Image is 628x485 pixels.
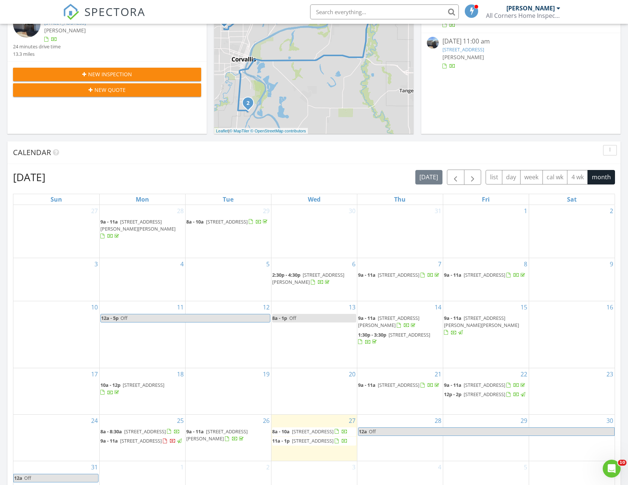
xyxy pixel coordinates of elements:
span: 8a - 10a [186,218,204,225]
span: [STREET_ADDRESS] [292,428,334,435]
td: Go to August 13, 2025 [271,301,357,368]
span: 9a - 11a [100,437,118,444]
a: © OpenStreetMap contributors [251,129,306,133]
a: 9a - 11a [STREET_ADDRESS][PERSON_NAME] [358,315,419,328]
td: Go to August 14, 2025 [357,301,443,368]
a: Go to August 12, 2025 [261,301,271,313]
a: 9a - 11a [STREET_ADDRESS] [444,272,526,278]
span: 8a - 1p [272,315,287,321]
a: Go to August 22, 2025 [519,368,529,380]
td: Go to August 7, 2025 [357,258,443,301]
a: 8a - 8:30a [STREET_ADDRESS] [100,428,180,435]
a: Go to August 30, 2025 [605,415,615,427]
a: 11a - 1p [STREET_ADDRESS] [272,437,348,444]
span: Calendar [13,147,51,157]
span: 9a - 11a [100,218,118,225]
a: 9a - 11a [STREET_ADDRESS][PERSON_NAME][PERSON_NAME] [444,314,528,337]
span: 12a [358,428,367,436]
a: Sunday [49,194,64,205]
a: Go to August 4, 2025 [179,258,185,270]
a: Go to August 15, 2025 [519,301,529,313]
a: 9a - 11a [STREET_ADDRESS] [358,272,441,278]
a: Go to August 31, 2025 [90,461,99,473]
td: Go to August 27, 2025 [271,414,357,461]
a: Go to September 2, 2025 [265,461,271,473]
span: [STREET_ADDRESS] [124,428,166,435]
a: Go to August 23, 2025 [605,368,615,380]
span: Off [120,315,128,321]
a: 9a - 11a [STREET_ADDRESS][PERSON_NAME] [186,428,248,442]
span: [PERSON_NAME] [44,27,86,34]
div: 13.3 miles [13,51,61,58]
a: Go to August 10, 2025 [90,301,99,313]
a: Go to August 1, 2025 [522,205,529,217]
span: Off [369,428,376,435]
a: Go to July 27, 2025 [90,205,99,217]
td: Go to August 6, 2025 [271,258,357,301]
td: Go to August 5, 2025 [185,258,271,301]
div: [PERSON_NAME] [506,4,555,12]
img: streetview [427,37,439,49]
a: Wednesday [306,194,322,205]
button: New Inspection [13,68,201,81]
a: Go to August 18, 2025 [175,368,185,380]
div: | [214,128,308,134]
iframe: Intercom live chat [603,460,621,478]
span: 8a - 8:30a [100,428,122,435]
td: Go to August 22, 2025 [443,368,529,415]
div: 3525 SE Quayside St, Corvallis, OR 97333 [248,103,252,107]
span: 9a - 11a [444,382,461,388]
td: Go to August 1, 2025 [443,205,529,258]
span: 9a - 11a [358,272,376,278]
span: [STREET_ADDRESS] [206,218,248,225]
a: Go to July 31, 2025 [433,205,443,217]
a: 12p - 2p [STREET_ADDRESS] [444,390,528,399]
a: Go to August 24, 2025 [90,415,99,427]
a: Go to August 2, 2025 [608,205,615,217]
span: New Inspection [88,70,132,78]
a: Go to August 6, 2025 [351,258,357,270]
a: 8a - 10a [STREET_ADDRESS] [186,218,269,225]
span: [STREET_ADDRESS][PERSON_NAME][PERSON_NAME] [444,315,519,328]
a: 12p - 2p [STREET_ADDRESS] [444,391,526,398]
a: 8a - 10a [STREET_ADDRESS] [272,427,356,436]
span: [STREET_ADDRESS] [389,331,430,338]
a: SPECTORA [63,10,145,26]
span: 9a - 11a [358,315,376,321]
button: [DATE] [415,170,442,184]
img: streetview [13,10,41,38]
span: [STREET_ADDRESS] [120,437,162,444]
a: 1:30p - 3:30p [STREET_ADDRESS] [358,331,442,347]
td: Go to July 30, 2025 [271,205,357,258]
div: 2445 NW Arthur Ave, Corvallis OR 97330-1933 [224,19,229,24]
a: 9a - 11a [STREET_ADDRESS][PERSON_NAME] [186,427,270,443]
a: Go to August 17, 2025 [90,368,99,380]
a: 9a - 11a [STREET_ADDRESS] [100,437,184,446]
span: 11a - 1p [272,437,290,444]
a: Go to August 16, 2025 [605,301,615,313]
span: 12a - 5p [101,314,119,322]
a: Go to August 26, 2025 [261,415,271,427]
span: 10a - 12p [100,382,120,388]
span: [PERSON_NAME] [442,54,484,61]
span: [STREET_ADDRESS] [378,272,419,278]
span: 8a - 10a [272,428,290,435]
a: 11a - 1p [STREET_ADDRESS] [272,437,356,446]
a: Go to August 19, 2025 [261,368,271,380]
td: Go to August 30, 2025 [529,414,615,461]
a: Go to September 1, 2025 [179,461,185,473]
a: Go to September 5, 2025 [522,461,529,473]
a: Go to August 8, 2025 [522,258,529,270]
button: Next month [464,170,482,185]
td: Go to August 20, 2025 [271,368,357,415]
span: [STREET_ADDRESS][PERSON_NAME] [358,315,419,328]
span: 9a - 11a [186,428,204,435]
td: Go to August 8, 2025 [443,258,529,301]
span: New Quote [94,86,126,94]
td: Go to August 9, 2025 [529,258,615,301]
img: The Best Home Inspection Software - Spectora [63,4,79,20]
span: [STREET_ADDRESS] [464,272,505,278]
span: 10 [618,460,627,466]
a: Go to August 28, 2025 [433,415,443,427]
td: Go to August 18, 2025 [99,368,185,415]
